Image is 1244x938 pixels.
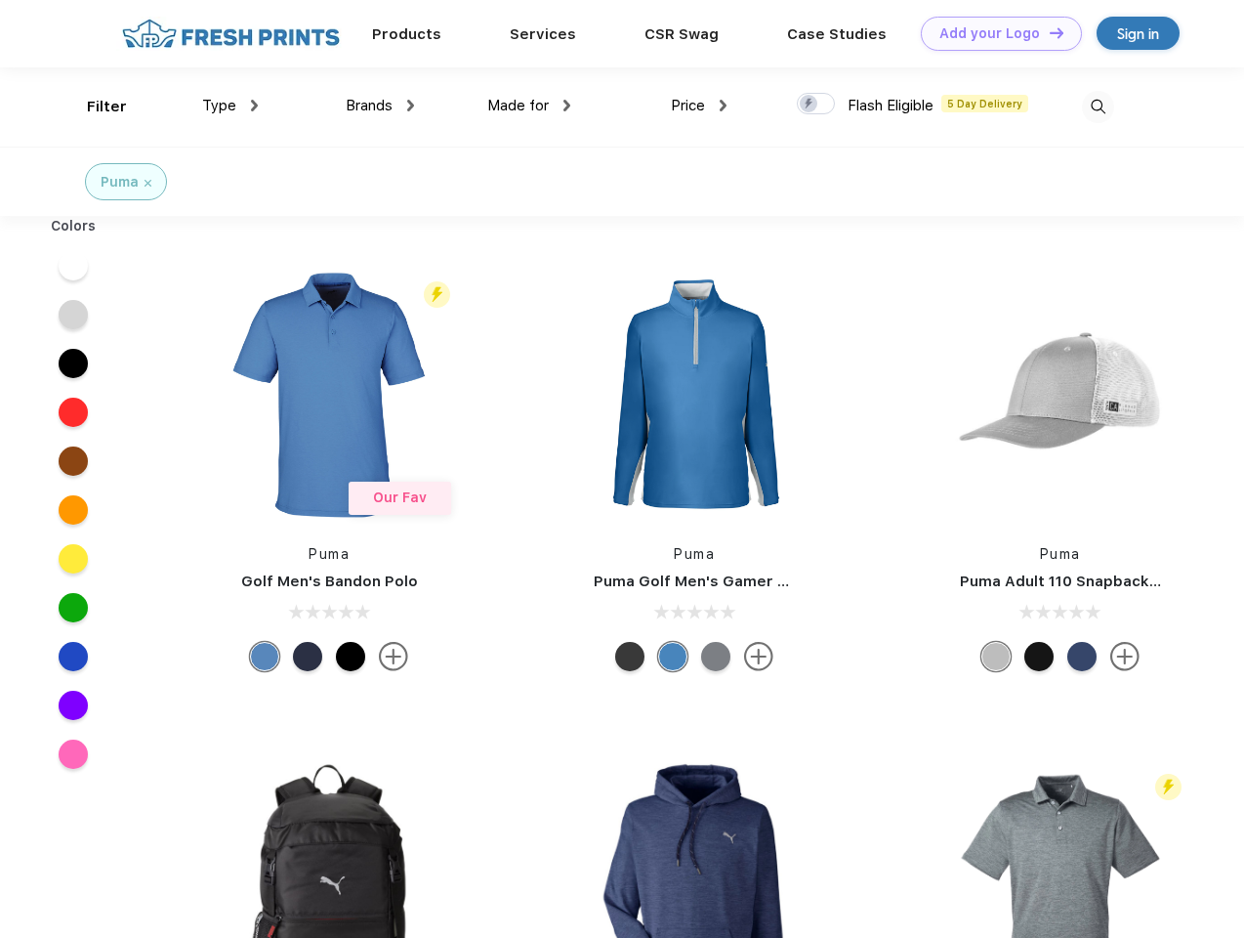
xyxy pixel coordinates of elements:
div: Sign in [1117,22,1159,45]
img: desktop_search.svg [1082,91,1114,123]
a: Puma [309,546,350,562]
img: dropdown.png [563,100,570,111]
div: Quiet Shade [701,642,730,671]
span: 5 Day Delivery [941,95,1028,112]
div: Quarry with Brt Whit [981,642,1011,671]
div: Navy Blazer [293,642,322,671]
a: Puma Golf Men's Gamer Golf Quarter-Zip [594,573,902,590]
div: Add your Logo [939,25,1040,42]
img: flash_active_toggle.svg [1155,774,1182,800]
div: Lake Blue [250,642,279,671]
img: fo%20logo%202.webp [116,17,346,51]
div: Puma Black [336,642,365,671]
span: Flash Eligible [848,97,933,114]
img: func=resize&h=266 [564,265,824,525]
img: DT [1050,27,1063,38]
a: Services [510,25,576,43]
span: Our Fav [373,490,427,505]
img: flash_active_toggle.svg [424,281,450,308]
div: Puma [101,172,139,192]
img: dropdown.png [407,100,414,111]
a: Golf Men's Bandon Polo [241,573,418,590]
div: Bright Cobalt [658,642,687,671]
span: Type [202,97,236,114]
img: dropdown.png [720,100,726,111]
img: more.svg [744,642,773,671]
a: Sign in [1097,17,1180,50]
span: Brands [346,97,393,114]
img: func=resize&h=266 [931,265,1190,525]
a: Products [372,25,441,43]
div: Filter [87,96,127,118]
img: dropdown.png [251,100,258,111]
a: Puma [674,546,715,562]
a: Puma [1040,546,1081,562]
span: Made for [487,97,549,114]
span: Price [671,97,705,114]
div: Puma Black [615,642,644,671]
div: Colors [36,216,111,236]
img: filter_cancel.svg [145,180,151,187]
img: more.svg [379,642,408,671]
div: Pma Blk with Pma Blk [1024,642,1054,671]
div: Peacoat with Qut Shd [1067,642,1097,671]
img: func=resize&h=266 [199,265,459,525]
img: more.svg [1110,642,1140,671]
a: CSR Swag [644,25,719,43]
